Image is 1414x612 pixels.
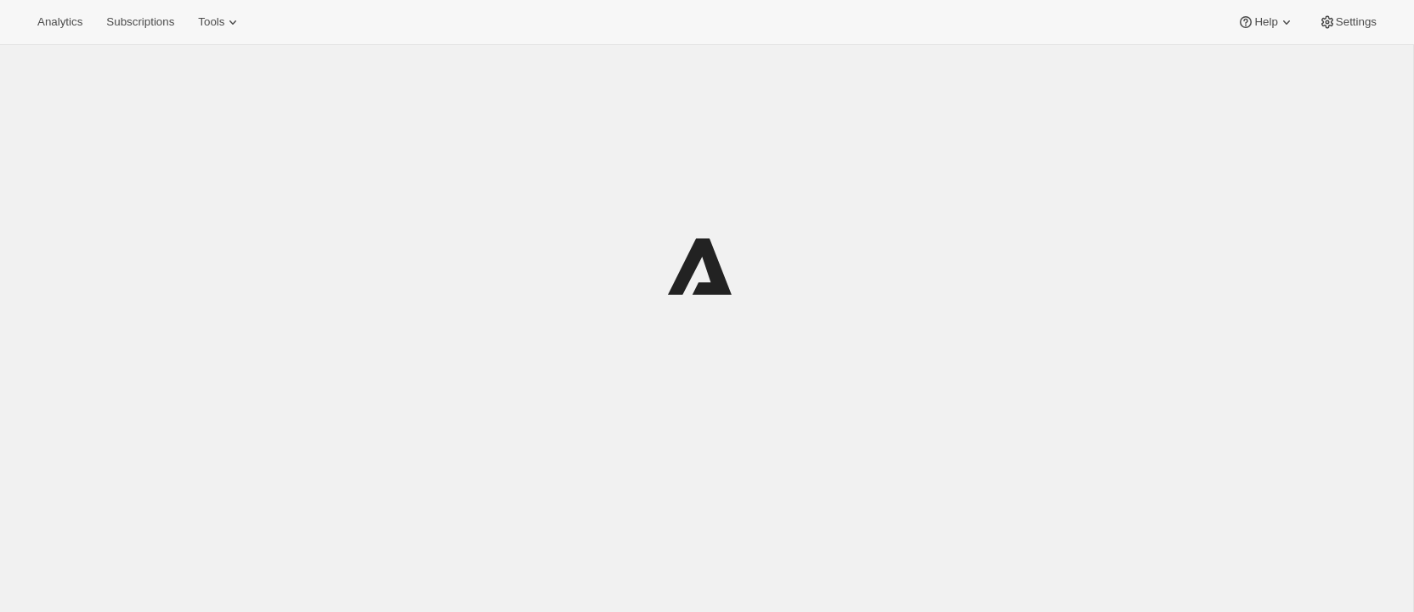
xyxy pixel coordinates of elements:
[188,10,252,34] button: Tools
[106,15,174,29] span: Subscriptions
[37,15,82,29] span: Analytics
[1227,10,1304,34] button: Help
[198,15,224,29] span: Tools
[1309,10,1387,34] button: Settings
[27,10,93,34] button: Analytics
[1254,15,1277,29] span: Help
[96,10,184,34] button: Subscriptions
[1336,15,1377,29] span: Settings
